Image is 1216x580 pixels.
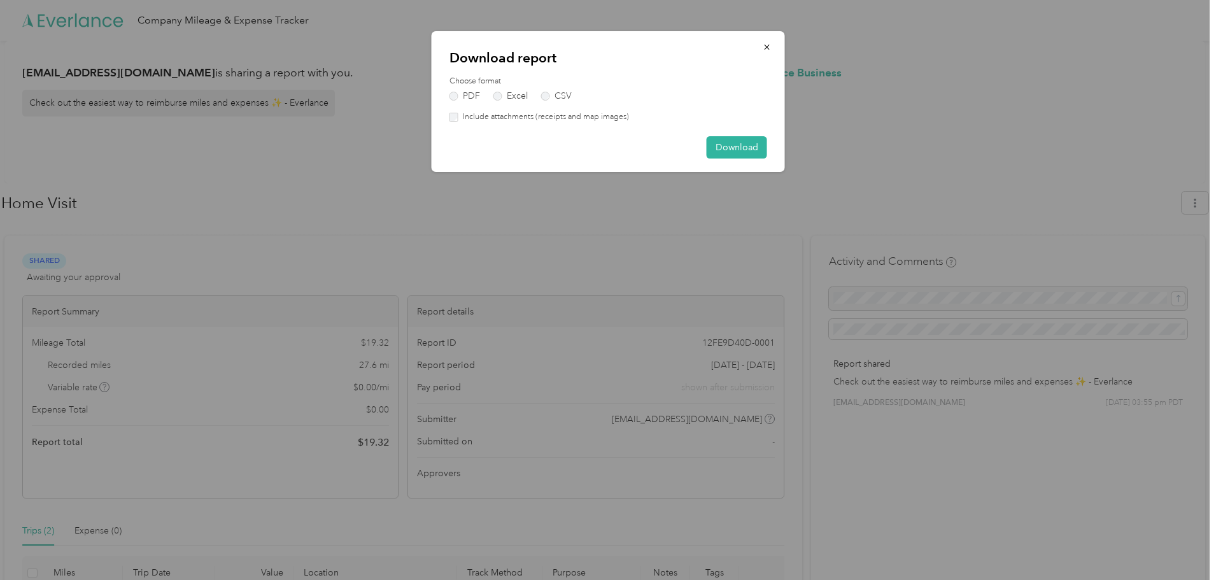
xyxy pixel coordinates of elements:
[449,76,767,87] label: Choose format
[707,136,767,159] button: Download
[449,49,767,67] p: Download report
[541,92,572,101] label: CSV
[493,92,528,101] label: Excel
[458,111,629,123] label: Include attachments (receipts and map images)
[449,92,480,101] label: PDF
